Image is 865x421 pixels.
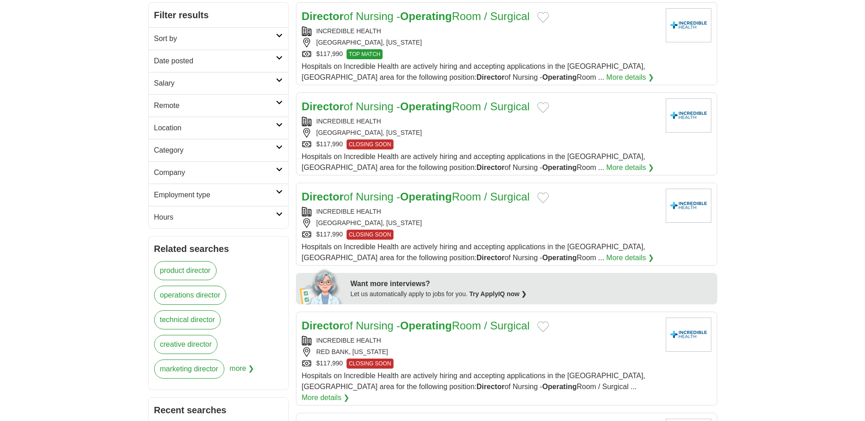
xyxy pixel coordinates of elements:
[302,10,530,22] a: Directorof Nursing -OperatingRoom / Surgical
[606,162,654,173] a: More details ❯
[477,383,504,390] strong: Director
[469,290,527,298] a: Try ApplyIQ now ❯
[154,78,276,89] h2: Salary
[302,38,658,47] div: [GEOGRAPHIC_DATA], [US_STATE]
[347,49,383,59] span: TOP MATCH
[302,139,658,149] div: $117,990
[302,218,658,228] div: [GEOGRAPHIC_DATA], [US_STATE]
[542,73,577,81] strong: Operating
[537,12,549,23] button: Add to favorite jobs
[477,254,504,262] strong: Director
[154,359,224,379] a: marketing director
[149,184,288,206] a: Employment type
[154,403,283,417] h2: Recent searches
[230,359,254,384] span: more ❯
[666,318,711,352] img: Company logo
[149,117,288,139] a: Location
[347,359,394,369] span: CLOSING SOON
[302,359,658,369] div: $117,990
[666,98,711,133] img: Company logo
[302,100,344,113] strong: Director
[542,383,577,390] strong: Operating
[302,117,658,126] div: INCREDIBLE HEALTH
[149,206,288,228] a: Hours
[154,56,276,67] h2: Date posted
[302,319,344,332] strong: Director
[154,100,276,111] h2: Remote
[666,189,711,223] img: Company logo
[537,192,549,203] button: Add to favorite jobs
[154,145,276,156] h2: Category
[149,50,288,72] a: Date posted
[154,212,276,223] h2: Hours
[347,230,394,240] span: CLOSING SOON
[542,254,577,262] strong: Operating
[537,102,549,113] button: Add to favorite jobs
[400,10,452,22] strong: Operating
[302,26,658,36] div: INCREDIBLE HEALTH
[351,278,712,289] div: Want more interviews?
[149,27,288,50] a: Sort by
[154,335,218,354] a: creative director
[302,347,658,357] div: RED BANK, [US_STATE]
[300,268,344,304] img: apply-iq-scientist.png
[302,128,658,138] div: [GEOGRAPHIC_DATA], [US_STATE]
[154,123,276,133] h2: Location
[154,33,276,44] h2: Sort by
[477,164,504,171] strong: Director
[302,190,530,203] a: Directorof Nursing -OperatingRoom / Surgical
[154,286,227,305] a: operations director
[302,336,658,345] div: INCREDIBLE HEALTH
[347,139,394,149] span: CLOSING SOON
[149,3,288,27] h2: Filter results
[154,261,217,280] a: product director
[302,153,646,171] span: Hospitals on Incredible Health are actively hiring and accepting applications in the [GEOGRAPHIC_...
[302,243,646,262] span: Hospitals on Incredible Health are actively hiring and accepting applications in the [GEOGRAPHIC_...
[606,72,654,83] a: More details ❯
[302,392,350,403] a: More details ❯
[302,190,344,203] strong: Director
[542,164,577,171] strong: Operating
[302,372,646,390] span: Hospitals on Incredible Health are actively hiring and accepting applications in the [GEOGRAPHIC_...
[149,94,288,117] a: Remote
[351,289,712,299] div: Let us automatically apply to jobs for you.
[302,49,658,59] div: $117,990
[400,100,452,113] strong: Operating
[302,100,530,113] a: Directorof Nursing -OperatingRoom / Surgical
[154,242,283,256] h2: Related searches
[477,73,504,81] strong: Director
[400,190,452,203] strong: Operating
[400,319,452,332] strong: Operating
[666,8,711,42] img: Company logo
[149,161,288,184] a: Company
[302,319,530,332] a: Directorof Nursing -OperatingRoom / Surgical
[302,10,344,22] strong: Director
[154,310,221,329] a: technical director
[154,167,276,178] h2: Company
[606,252,654,263] a: More details ❯
[154,190,276,200] h2: Employment type
[302,230,658,240] div: $117,990
[537,321,549,332] button: Add to favorite jobs
[302,62,646,81] span: Hospitals on Incredible Health are actively hiring and accepting applications in the [GEOGRAPHIC_...
[302,207,658,216] div: INCREDIBLE HEALTH
[149,139,288,161] a: Category
[149,72,288,94] a: Salary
